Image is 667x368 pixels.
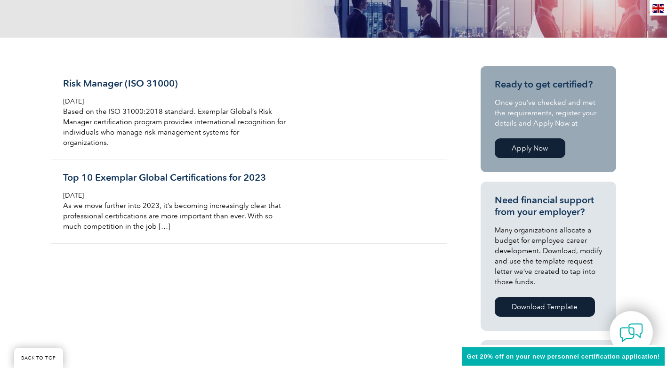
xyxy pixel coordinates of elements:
h3: Risk Manager (ISO 31000) [63,78,286,89]
a: Apply Now [495,138,565,158]
h3: Ready to get certified? [495,79,602,90]
h3: Need financial support from your employer? [495,194,602,218]
p: Once you’ve checked and met the requirements, register your details and Apply Now at [495,97,602,128]
img: contact-chat.png [619,321,643,344]
p: As we move further into 2023, it’s becoming increasingly clear that professional certifications a... [63,200,286,232]
a: Top 10 Exemplar Global Certifications for 2023 [DATE] As we move further into 2023, it’s becoming... [51,160,447,244]
a: BACK TO TOP [14,348,63,368]
a: Risk Manager (ISO 31000) [DATE] Based on the ISO 31000:2018 standard. Exemplar Global’s Risk Mana... [51,66,447,160]
p: Based on the ISO 31000:2018 standard. Exemplar Global’s Risk Manager certification program provid... [63,106,286,148]
span: [DATE] [63,192,84,200]
span: Get 20% off on your new personnel certification application! [467,353,660,360]
img: en [652,4,664,13]
span: [DATE] [63,97,84,105]
a: Download Template [495,297,595,317]
p: Many organizations allocate a budget for employee career development. Download, modify and use th... [495,225,602,287]
h3: Top 10 Exemplar Global Certifications for 2023 [63,172,286,184]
